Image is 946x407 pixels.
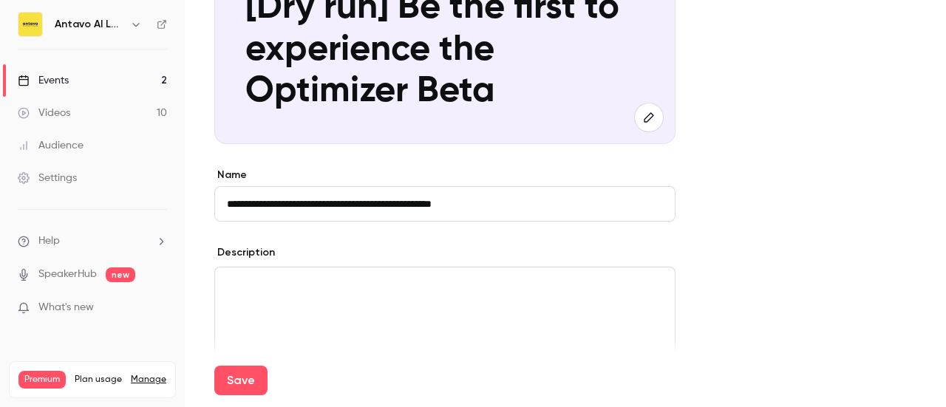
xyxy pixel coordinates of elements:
[18,106,70,120] div: Videos
[38,300,94,315] span: What's new
[38,233,60,249] span: Help
[18,171,77,185] div: Settings
[18,73,69,88] div: Events
[149,301,167,315] iframe: Noticeable Trigger
[214,245,275,260] label: Description
[18,13,42,36] img: Antavo AI Loyalty Cloud
[75,374,122,386] span: Plan usage
[215,267,675,397] div: editor
[18,138,84,153] div: Audience
[214,267,676,398] section: description
[214,168,676,182] label: Name
[18,233,167,249] li: help-dropdown-opener
[106,267,135,282] span: new
[38,267,97,282] a: SpeakerHub
[18,371,66,389] span: Premium
[131,374,166,386] a: Manage
[214,366,268,395] button: Save
[55,17,124,32] h6: Antavo AI Loyalty Cloud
